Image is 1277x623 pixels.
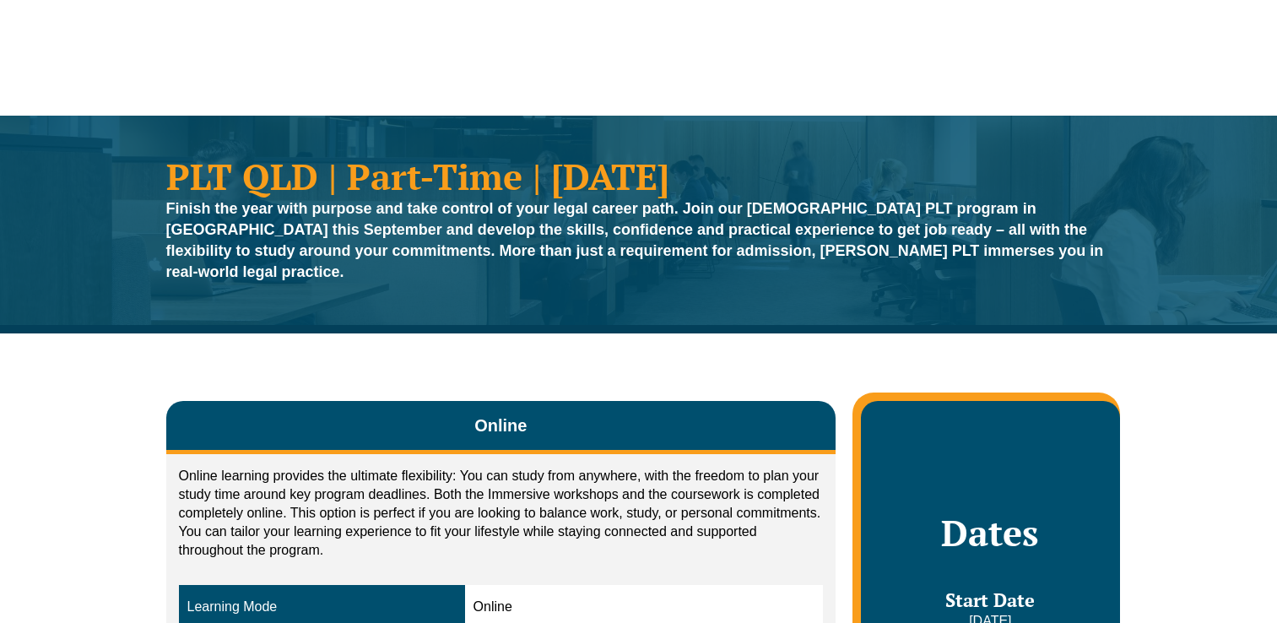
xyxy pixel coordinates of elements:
span: Start Date [945,588,1035,612]
div: Learning Mode [187,598,457,617]
strong: Finish the year with purpose and take control of your legal career path. Join our [DEMOGRAPHIC_DA... [166,200,1104,280]
div: Online [473,598,815,617]
h2: Dates [878,512,1102,554]
h1: PLT QLD | Part-Time | [DATE] [166,158,1112,194]
p: Online learning provides the ultimate flexibility: You can study from anywhere, with the freedom ... [179,467,824,560]
span: Online [474,414,527,437]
